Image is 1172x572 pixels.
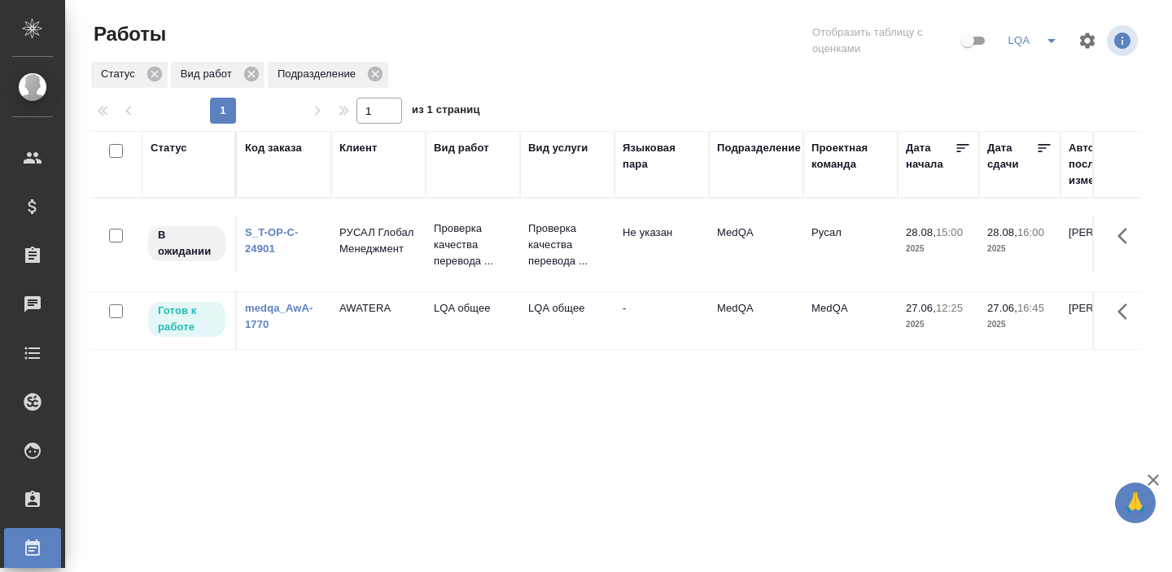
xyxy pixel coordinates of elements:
p: Проверка качества перевода ... [434,221,512,269]
button: Здесь прячутся важные кнопки [1108,292,1147,331]
td: Русал [803,216,898,273]
div: Клиент [339,140,377,156]
div: Дата начала [906,140,955,172]
p: 27.06, [987,302,1017,314]
span: из 1 страниц [412,100,480,124]
a: S_T-OP-C-24901 [245,226,299,255]
td: MedQA [709,216,803,273]
p: LQA общее [434,300,512,317]
td: MedQA [803,292,898,349]
div: split button [1003,28,1068,54]
p: РУСАЛ Глобал Менеджмент [339,225,418,257]
div: Вид работ [434,140,489,156]
div: Вид работ [171,62,265,88]
a: medqa_AwA-1770 [245,302,313,330]
td: [PERSON_NAME] [1060,292,1155,349]
p: 28.08, [987,226,1017,238]
span: 🙏 [1122,486,1149,520]
p: 27.06, [906,302,936,314]
p: Подразделение [278,66,361,82]
p: Статус [101,66,141,82]
p: Готов к работе [158,303,216,335]
p: Проверка качества перевода ... [528,221,606,269]
p: 2025 [906,241,971,257]
td: - [614,292,709,349]
div: Исполнитель назначен, приступать к работе пока рано [146,225,227,263]
span: Работы [90,21,166,47]
p: В ожидании [158,227,216,260]
p: 2025 [906,317,971,333]
span: Настроить таблицу [1068,21,1107,60]
div: Вид услуги [528,140,588,156]
p: 28.08, [906,226,936,238]
span: Отобразить таблицу с оценками [812,24,958,57]
p: 12:25 [936,302,963,314]
button: Здесь прячутся важные кнопки [1108,216,1147,255]
span: Посмотреть информацию [1107,25,1141,56]
p: 16:00 [1017,226,1044,238]
button: 🙏 [1115,482,1156,523]
div: Дата сдачи [987,140,1036,172]
div: Проектная команда [811,140,890,172]
div: Подразделение [717,140,801,156]
div: Автор последнего изменения [1069,140,1147,189]
div: Статус [151,140,187,156]
p: 15:00 [936,226,963,238]
p: 2025 [987,241,1052,257]
p: AWATERA [339,300,418,317]
div: Языковая пара [623,140,701,172]
div: Код заказа [245,140,302,156]
p: LQA общее [528,300,606,317]
div: Статус [91,62,168,88]
div: Исполнитель может приступить к работе [146,300,227,338]
p: 2025 [987,317,1052,333]
td: MedQA [709,292,803,349]
td: [PERSON_NAME] [1060,216,1155,273]
div: Подразделение [268,62,388,88]
p: Вид работ [181,66,238,82]
p: 16:45 [1017,302,1044,314]
td: Не указан [614,216,709,273]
